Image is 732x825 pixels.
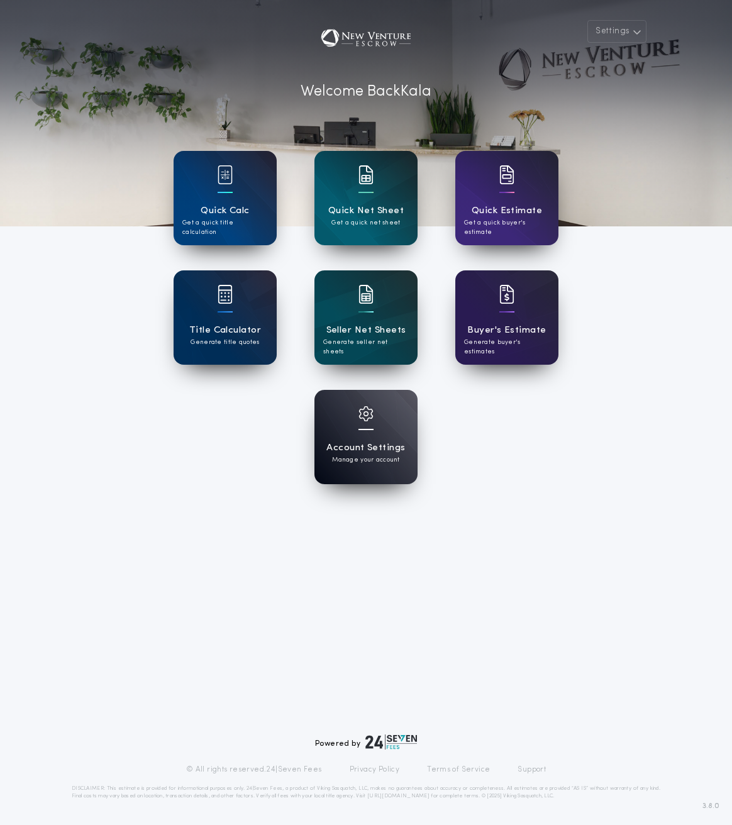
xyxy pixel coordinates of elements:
a: Privacy Policy [350,765,400,775]
p: Generate title quotes [191,338,259,347]
span: 3.8.0 [702,800,719,812]
img: card icon [358,285,374,304]
a: card iconTitle CalculatorGenerate title quotes [174,270,277,365]
p: Welcome Back Kala [301,80,431,103]
p: Get a quick title calculation [182,218,268,237]
img: card icon [218,165,233,184]
h1: Seller Net Sheets [326,323,406,338]
a: Support [518,765,546,775]
div: Powered by [315,734,417,750]
a: [URL][DOMAIN_NAME] [367,794,430,799]
img: logo [365,734,417,750]
p: Generate buyer's estimates [464,338,550,357]
img: card icon [358,406,374,421]
img: card icon [218,285,233,304]
button: Settings [587,20,646,43]
a: card iconAccount SettingsManage your account [314,390,418,484]
h1: Account Settings [326,441,405,455]
p: DISCLAIMER: This estimate is provided for informational purposes only. 24|Seven Fees, a product o... [72,785,660,800]
h1: Quick Calc [201,204,250,218]
a: card iconQuick CalcGet a quick title calculation [174,151,277,245]
h1: Quick Estimate [472,204,543,218]
img: card icon [499,165,514,184]
a: card iconSeller Net SheetsGenerate seller net sheets [314,270,418,365]
p: © All rights reserved. 24|Seven Fees [186,765,322,775]
h1: Buyer's Estimate [467,323,546,338]
p: Generate seller net sheets [323,338,409,357]
h1: Quick Net Sheet [328,204,404,218]
a: card iconQuick EstimateGet a quick buyer's estimate [455,151,558,245]
img: card icon [499,285,514,304]
img: card icon [358,165,374,184]
p: Manage your account [332,455,399,465]
img: account-logo [309,20,423,58]
h1: Title Calculator [189,323,261,338]
a: card iconQuick Net SheetGet a quick net sheet [314,151,418,245]
p: Get a quick net sheet [331,218,400,228]
a: card iconBuyer's EstimateGenerate buyer's estimates [455,270,558,365]
a: Terms of Service [427,765,490,775]
p: Get a quick buyer's estimate [464,218,550,237]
